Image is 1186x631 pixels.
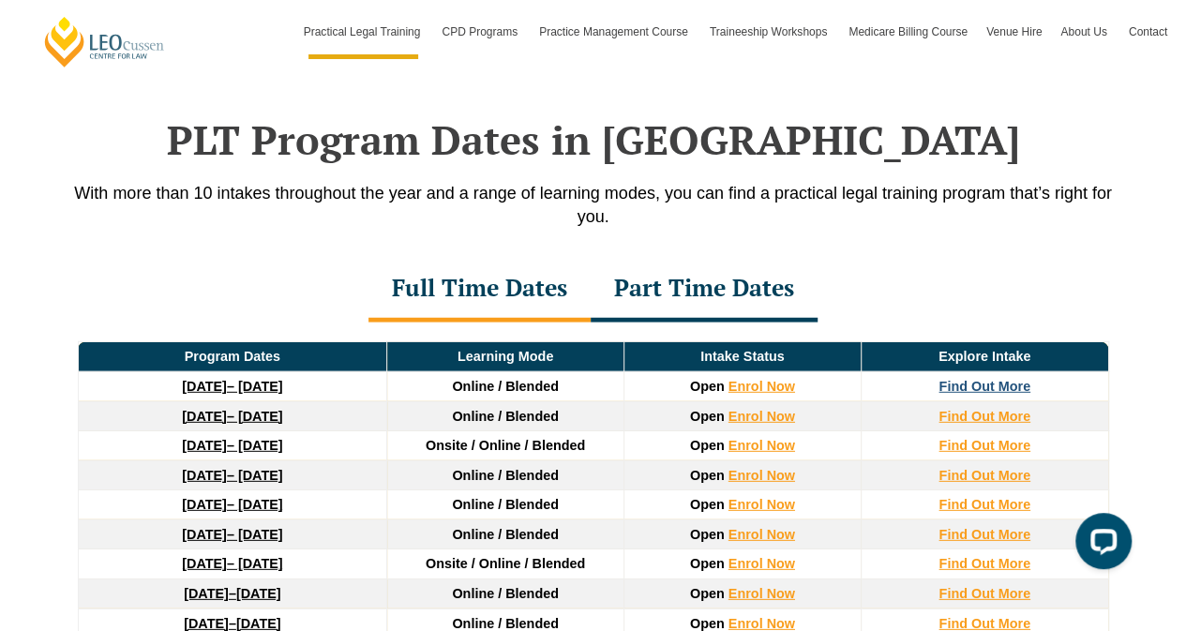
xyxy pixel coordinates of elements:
span: Online / Blended [452,468,559,483]
a: Find Out More [938,438,1030,453]
td: Learning Mode [387,342,624,372]
strong: [DATE] [182,527,227,542]
strong: [DATE] [182,379,227,394]
p: With more than 10 intakes throughout the year and a range of learning modes, you can find a pract... [59,182,1128,229]
strong: [DATE] [182,497,227,512]
a: Enrol Now [728,379,795,394]
a: Traineeship Workshops [700,5,839,59]
td: Explore Intake [861,342,1108,372]
span: Online / Blended [452,379,559,394]
span: [DATE] [236,616,281,631]
a: Enrol Now [728,497,795,512]
a: CPD Programs [432,5,530,59]
a: Contact [1119,5,1177,59]
span: Onsite / Online / Blended [426,438,585,453]
span: Online / Blended [452,409,559,424]
a: Enrol Now [728,616,795,631]
td: Program Dates [78,342,387,372]
a: Practical Legal Training [294,5,433,59]
a: [DATE]– [DATE] [182,379,282,394]
a: Enrol Now [728,438,795,453]
a: About Us [1051,5,1118,59]
strong: [DATE] [184,616,229,631]
a: [DATE]– [DATE] [182,468,282,483]
h2: PLT Program Dates in [GEOGRAPHIC_DATA] [59,116,1128,163]
a: Find Out More [938,527,1030,542]
a: Find Out More [938,556,1030,571]
span: Open [690,438,725,453]
span: Open [690,527,725,542]
span: Online / Blended [452,527,559,542]
a: Find Out More [938,586,1030,601]
div: Part Time Dates [591,257,818,323]
span: Open [690,616,725,631]
a: Enrol Now [728,586,795,601]
span: Open [690,409,725,424]
a: Enrol Now [728,527,795,542]
a: Venue Hire [977,5,1051,59]
a: Practice Management Course [530,5,700,59]
span: Online / Blended [452,497,559,512]
a: [PERSON_NAME] Centre for Law [42,15,167,68]
strong: [DATE] [184,586,229,601]
a: [DATE]– [DATE] [182,409,282,424]
a: [DATE]– [DATE] [182,527,282,542]
span: Open [690,379,725,394]
span: Online / Blended [452,616,559,631]
strong: [DATE] [182,409,227,424]
a: [DATE]– [DATE] [182,497,282,512]
strong: [DATE] [182,468,227,483]
strong: [DATE] [182,556,227,571]
span: Open [690,497,725,512]
span: Open [690,556,725,571]
a: Enrol Now [728,409,795,424]
span: Open [690,586,725,601]
span: [DATE] [236,586,281,601]
a: Find Out More [938,468,1030,483]
a: [DATE]–[DATE] [184,616,280,631]
a: Find Out More [938,379,1030,394]
div: Full Time Dates [368,257,591,323]
a: Find Out More [938,409,1030,424]
td: Intake Status [623,342,861,372]
a: Medicare Billing Course [839,5,977,59]
span: Open [690,468,725,483]
span: Online / Blended [452,586,559,601]
iframe: LiveChat chat widget [1060,505,1139,584]
strong: [DATE] [182,438,227,453]
a: Enrol Now [728,468,795,483]
a: [DATE]– [DATE] [182,556,282,571]
span: Onsite / Online / Blended [426,556,585,571]
a: [DATE]–[DATE] [184,586,280,601]
a: [DATE]– [DATE] [182,438,282,453]
a: Find Out More [938,497,1030,512]
a: Enrol Now [728,556,795,571]
a: Find Out More [938,616,1030,631]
